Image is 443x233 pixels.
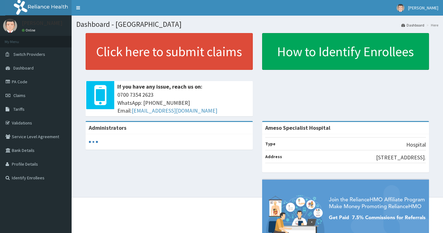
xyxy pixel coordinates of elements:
p: Hospital [406,141,426,149]
img: User Image [397,4,404,12]
strong: Ameso Specialist Hospital [265,124,330,131]
svg: audio-loading [89,137,98,147]
a: How to Identify Enrollees [262,33,429,70]
b: Administrators [89,124,126,131]
p: [STREET_ADDRESS]. [376,153,426,162]
span: 0700 7354 2623 WhatsApp: [PHONE_NUMBER] Email: [117,91,250,115]
p: [PERSON_NAME] [22,20,63,26]
b: Type [265,141,276,147]
img: User Image [3,19,17,33]
span: Switch Providers [13,51,45,57]
span: Dashboard [13,65,34,71]
b: Address [265,154,282,159]
span: Claims [13,93,26,98]
li: Here [425,22,438,28]
h1: Dashboard - [GEOGRAPHIC_DATA] [76,20,438,28]
a: [EMAIL_ADDRESS][DOMAIN_NAME] [132,107,217,114]
a: Dashboard [401,22,424,28]
a: Online [22,28,37,32]
span: Tariffs [13,106,25,112]
span: [PERSON_NAME] [408,5,438,11]
b: If you have any issue, reach us on: [117,83,202,90]
a: Click here to submit claims [86,33,253,70]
